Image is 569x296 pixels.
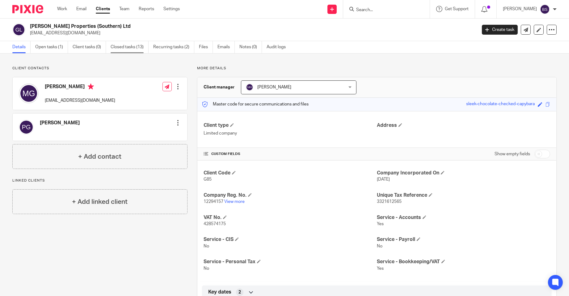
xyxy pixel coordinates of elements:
a: Reports [139,6,154,12]
a: Settings [163,6,180,12]
p: [PERSON_NAME] [503,6,537,12]
h4: Client Code [204,170,377,176]
a: Team [119,6,129,12]
span: 2 [238,289,241,295]
h4: + Add contact [78,152,121,161]
span: 3321612565 [377,199,402,204]
span: No [204,244,209,248]
img: svg%3E [19,84,39,103]
span: G85 [204,177,212,182]
input: Search [356,7,411,13]
p: Master code for secure communications and files [202,101,309,107]
a: Recurring tasks (2) [153,41,194,53]
div: sleek-chocolate-checked-capybara [466,101,535,108]
h4: Company Incorporated On [377,170,550,176]
h4: Service - Personal Tax [204,259,377,265]
a: Audit logs [267,41,290,53]
h4: Service - Accounts [377,214,550,221]
label: Show empty fields [495,151,530,157]
p: [EMAIL_ADDRESS][DOMAIN_NAME] [45,97,115,104]
span: No [204,266,209,271]
a: Notes (0) [239,41,262,53]
span: No [377,244,382,248]
img: svg%3E [246,84,253,91]
img: svg%3E [19,120,34,135]
a: Clients [96,6,110,12]
h4: Service - Payroll [377,236,550,243]
h4: + Add linked client [72,197,128,207]
p: [EMAIL_ADDRESS][DOMAIN_NAME] [30,30,473,36]
i: Primary [88,84,94,90]
h4: Unique Tax Reference [377,192,550,199]
p: More details [197,66,557,71]
a: Emails [217,41,235,53]
h4: Company Reg. No. [204,192,377,199]
span: Yes [377,266,384,271]
a: Open tasks (1) [35,41,68,53]
h4: Service - Bookkeeping/VAT [377,259,550,265]
h4: [PERSON_NAME] [40,120,80,126]
a: Create task [482,25,518,35]
span: Yes [377,222,384,226]
a: Files [199,41,213,53]
span: [DATE] [377,177,390,182]
h4: Address [377,122,550,129]
a: Client tasks (0) [73,41,106,53]
span: 12294157 [204,199,223,204]
p: Limited company [204,130,377,136]
h4: Service - CIS [204,236,377,243]
h4: [PERSON_NAME] [45,84,115,91]
img: Pixie [12,5,43,13]
img: svg%3E [540,4,550,14]
p: Linked clients [12,178,188,183]
a: Email [76,6,86,12]
span: Get Support [445,7,469,11]
span: 428574175 [204,222,226,226]
a: View more [224,199,245,204]
img: svg%3E [12,23,25,36]
span: Key dates [208,289,231,295]
a: Closed tasks (13) [111,41,149,53]
h2: [PERSON_NAME] Properties (Southern) Ltd [30,23,384,30]
h4: VAT No. [204,214,377,221]
a: Work [57,6,67,12]
a: Details [12,41,31,53]
h3: Client manager [204,84,235,90]
p: Client contacts [12,66,188,71]
h4: CUSTOM FIELDS [204,152,377,157]
span: [PERSON_NAME] [257,85,291,89]
h4: Client type [204,122,377,129]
